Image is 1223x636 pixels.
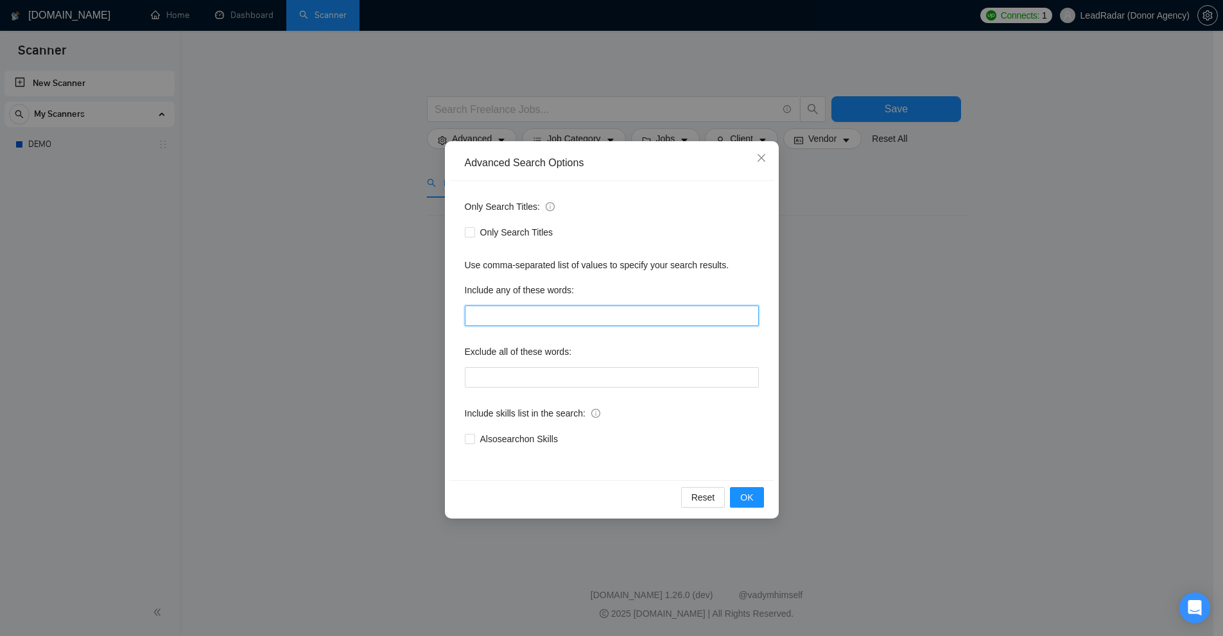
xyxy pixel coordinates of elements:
[730,487,763,508] button: OK
[475,432,563,446] span: Also search on Skills
[465,280,574,300] label: Include any of these words:
[681,487,725,508] button: Reset
[465,200,555,214] span: Only Search Titles:
[1179,592,1210,623] div: Open Intercom Messenger
[756,153,767,163] span: close
[740,490,753,504] span: OK
[465,156,759,170] div: Advanced Search Options
[475,225,559,239] span: Only Search Titles
[465,406,600,420] span: Include skills list in the search:
[744,141,779,176] button: Close
[465,341,572,362] label: Exclude all of these words:
[546,202,555,211] span: info-circle
[591,409,600,418] span: info-circle
[465,258,759,272] div: Use comma-separated list of values to specify your search results.
[691,490,715,504] span: Reset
